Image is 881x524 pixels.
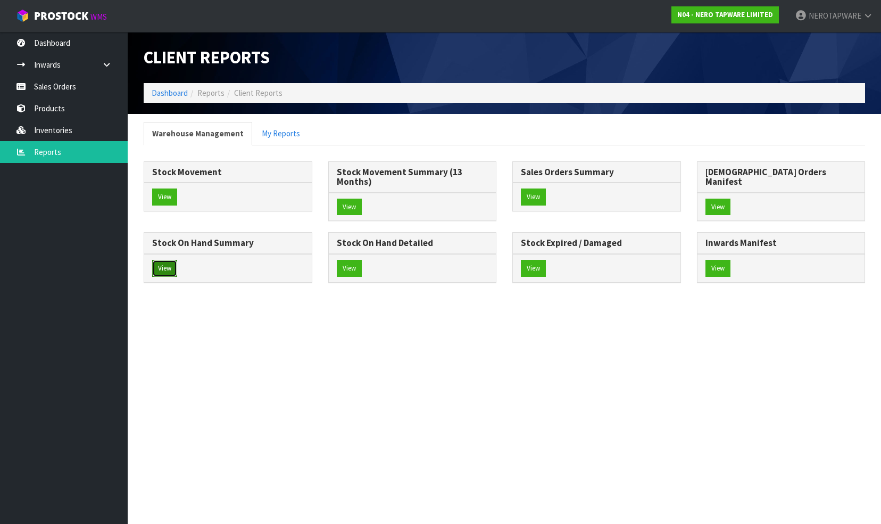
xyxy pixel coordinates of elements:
button: View [152,260,177,277]
button: View [521,189,546,206]
small: WMS [90,12,107,22]
h3: Sales Orders Summary [521,167,672,177]
span: Client Reports [234,88,282,98]
h3: [DEMOGRAPHIC_DATA] Orders Manifest [705,167,857,187]
h3: Stock On Hand Summary [152,238,304,248]
h3: Inwards Manifest [705,238,857,248]
span: Reports [197,88,225,98]
h3: Stock Movement [152,167,304,177]
button: View [705,260,730,277]
h3: Stock On Hand Detailed [337,238,488,248]
button: View [337,199,362,216]
span: NEROTAPWARE [809,11,861,21]
a: Warehouse Management [144,122,252,145]
img: cube-alt.png [16,9,29,22]
a: Dashboard [152,88,188,98]
strong: N04 - NERO TAPWARE LIMITED [677,10,773,19]
button: View [521,260,546,277]
a: My Reports [253,122,309,145]
button: View [337,260,362,277]
h3: Stock Movement Summary (13 Months) [337,167,488,187]
h3: Stock Expired / Damaged [521,238,672,248]
span: ProStock [34,9,88,23]
span: Client Reports [144,46,270,68]
button: View [152,189,177,206]
button: View [705,199,730,216]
